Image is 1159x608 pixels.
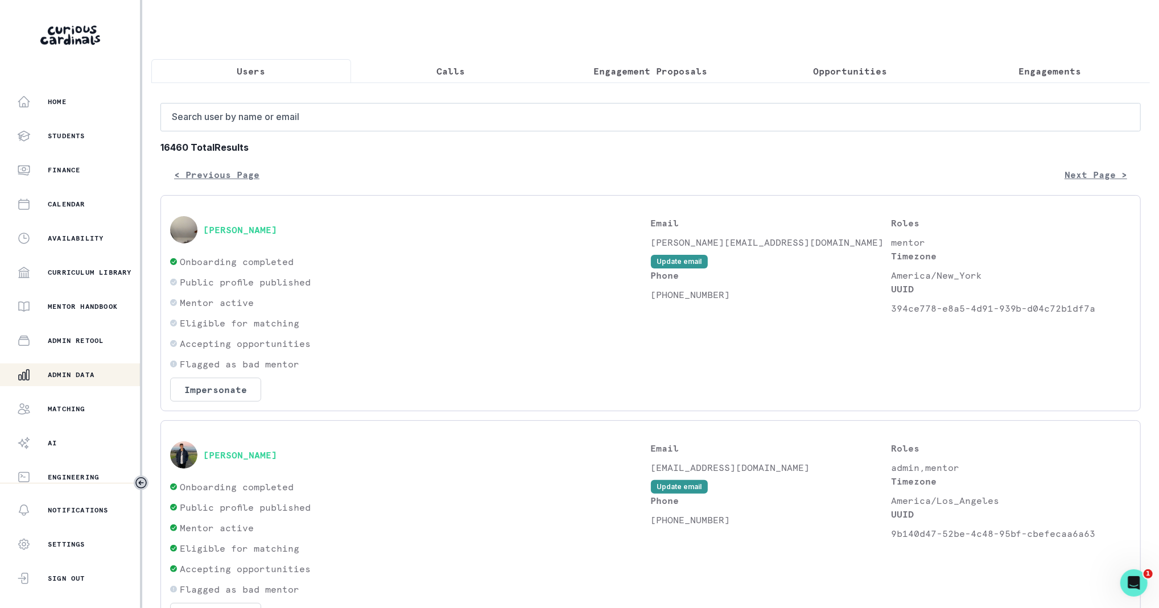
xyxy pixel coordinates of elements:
p: Mentor active [180,296,254,309]
button: Impersonate [170,378,261,402]
p: Onboarding completed [180,255,294,268]
p: Engineering [48,473,99,482]
button: Toggle sidebar [134,475,149,490]
p: Settings [48,540,85,549]
button: Update email [651,255,708,268]
p: America/New_York [891,268,1131,282]
p: Students [48,131,85,140]
img: Curious Cardinals Logo [40,26,100,45]
p: Flagged as bad mentor [180,582,299,596]
p: Phone [651,268,891,282]
p: Notifications [48,506,109,515]
p: Onboarding completed [180,480,294,494]
button: [PERSON_NAME] [203,224,277,235]
p: Calls [437,64,465,78]
p: Home [48,97,67,106]
p: Mentor active [180,521,254,535]
iframe: Intercom live chat [1120,569,1148,597]
p: Email [651,216,891,230]
p: Email [651,441,891,455]
p: Eligible for matching [180,316,299,330]
p: [EMAIL_ADDRESS][DOMAIN_NAME] [651,461,891,474]
p: Eligible for matching [180,541,299,555]
p: Admin Retool [48,336,104,345]
p: Timezone [891,474,1131,488]
p: Mentor Handbook [48,302,118,311]
button: < Previous Page [160,163,273,186]
p: AI [48,439,57,448]
span: 1 [1144,569,1153,578]
p: Calendar [48,200,85,209]
p: UUID [891,507,1131,521]
p: America/Los_Angeles [891,494,1131,507]
p: Engagement Proposals [594,64,708,78]
p: Phone [651,494,891,507]
p: Public profile published [180,501,311,514]
p: Sign Out [48,574,85,583]
p: mentor [891,235,1131,249]
button: Next Page > [1051,163,1141,186]
p: [PERSON_NAME][EMAIL_ADDRESS][DOMAIN_NAME] [651,235,891,249]
p: Engagements [1019,64,1082,78]
p: Availability [48,234,104,243]
p: Users [237,64,266,78]
p: UUID [891,282,1131,296]
p: Matching [48,404,85,413]
p: 9b140d47-52be-4c48-95bf-cbefecaa6a63 [891,527,1131,540]
p: Curriculum Library [48,268,132,277]
button: [PERSON_NAME] [203,449,277,461]
p: [PHONE_NUMBER] [651,288,891,301]
p: admin,mentor [891,461,1131,474]
p: Admin Data [48,370,94,379]
p: Opportunities [814,64,888,78]
p: Flagged as bad mentor [180,357,299,371]
p: Roles [891,441,1131,455]
p: Timezone [891,249,1131,263]
p: [PHONE_NUMBER] [651,513,891,527]
p: Accepting opportunities [180,562,311,576]
p: Finance [48,166,80,175]
p: 394ce778-e8a5-4d91-939b-d04c72b1df7a [891,301,1131,315]
button: Update email [651,480,708,494]
p: Roles [891,216,1131,230]
p: Accepting opportunities [180,337,311,350]
b: 16460 Total Results [160,140,1141,154]
p: Public profile published [180,275,311,289]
